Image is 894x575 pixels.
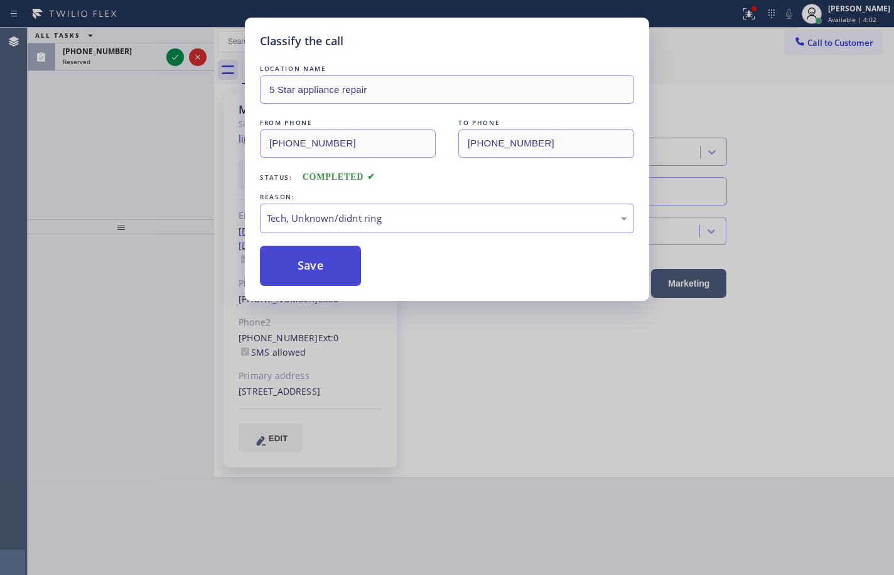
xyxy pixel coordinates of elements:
input: To phone [458,129,634,158]
div: Tech, Unknown/didnt ring [267,211,627,226]
input: From phone [260,129,436,158]
span: Status: [260,173,293,182]
div: FROM PHONE [260,116,436,129]
div: REASON: [260,190,634,204]
button: Save [260,246,361,286]
div: TO PHONE [458,116,634,129]
span: COMPLETED [303,172,375,182]
div: LOCATION NAME [260,62,634,75]
h5: Classify the call [260,33,343,50]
